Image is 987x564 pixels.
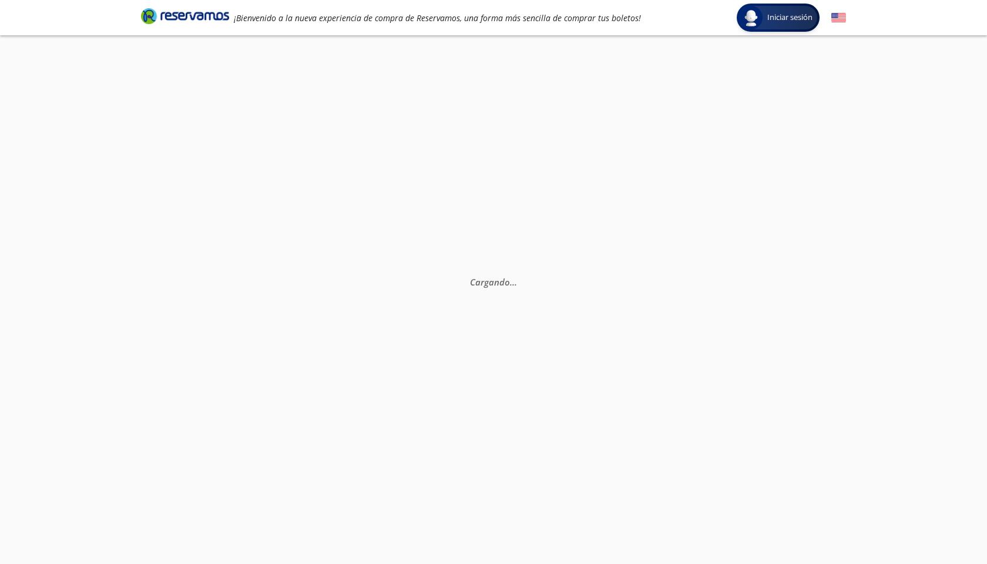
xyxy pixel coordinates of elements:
span: . [515,276,517,288]
span: Iniciar sesión [763,12,817,23]
i: Brand Logo [141,7,229,25]
button: English [831,11,846,25]
span: . [510,276,512,288]
a: Brand Logo [141,7,229,28]
span: . [512,276,515,288]
em: Cargando [470,276,517,288]
em: ¡Bienvenido a la nueva experiencia de compra de Reservamos, una forma más sencilla de comprar tus... [234,12,641,23]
